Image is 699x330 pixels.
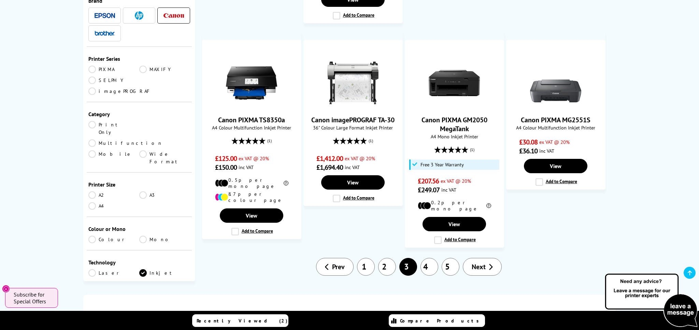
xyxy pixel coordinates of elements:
[409,133,500,140] span: A4 Mono Inkjet Printer
[530,103,581,110] a: Canon PIXMA MG2551S
[441,178,471,184] span: ex VAT @ 20%
[357,258,375,276] a: 1
[441,187,456,193] span: inc VAT
[603,273,699,329] img: Open Live Chat window
[226,57,277,109] img: Canon PIXMA TS8350a
[345,155,375,162] span: ex VAT @ 20%
[226,103,277,110] a: Canon PIXMA TS8350a
[139,269,190,277] a: Inkjet
[536,178,577,186] label: Add to Compare
[215,191,288,203] li: 8.7p per colour page
[434,236,476,244] label: Add to Compare
[88,259,190,266] div: Technology
[215,163,237,172] span: £150.00
[539,139,570,145] span: ex VAT @ 20%
[88,87,152,95] a: imagePROGRAF
[139,66,190,73] a: MAXIFY
[192,314,288,327] a: Recently Viewed (2)
[327,103,379,110] a: Canon imagePROGRAF TA-30
[239,155,269,162] span: ex VAT @ 20%
[327,57,379,109] img: Canon imagePROGRAF TA-30
[88,150,139,165] a: Mobile
[197,318,288,324] span: Recently Viewed (2)
[307,124,399,131] span: 36" Colour Large Format Inkjet Printer
[88,55,190,62] div: Printer Series
[524,159,587,173] a: View
[95,13,115,18] img: Epson
[316,258,354,276] a: Prev
[332,262,345,271] span: Prev
[530,57,581,109] img: Canon PIXMA MG2551S
[88,66,139,73] a: PIXMA
[333,195,374,202] label: Add to Compare
[389,314,485,327] a: Compare Products
[88,111,190,118] div: Category
[139,236,190,243] a: Mono
[539,148,554,154] span: inc VAT
[316,163,343,172] span: £1,694.40
[333,12,374,19] label: Add to Compare
[88,269,139,277] a: Laser
[420,162,464,167] span: Free 3 Year Warranty
[470,143,474,156] span: (1)
[369,134,373,147] span: (1)
[139,191,190,199] a: A3
[14,291,51,305] span: Subscribe for Special Offers
[463,258,502,276] a: Next
[88,225,190,232] div: Colour or Mono
[139,150,190,165] a: Wide Format
[206,124,298,131] span: A4 Colour Multifunction Inkjet Printer
[510,124,602,131] span: A4 Colour Multifunction Inkjet Printer
[231,228,273,235] label: Add to Compare
[418,177,439,185] span: £207.56
[88,236,139,243] a: Colour
[88,181,190,188] div: Printer Size
[345,164,360,170] span: inc VAT
[321,175,385,190] a: View
[88,191,139,199] a: A2
[521,115,590,124] a: Canon PIXMA MG2551S
[423,217,486,231] a: View
[400,318,483,324] span: Compare Products
[267,134,272,147] span: (1)
[429,57,480,109] img: Canon PIXMA GM2050 MegaTank
[163,13,184,18] img: Canon
[378,258,396,276] a: 2
[239,164,254,170] span: inc VAT
[519,138,538,147] span: £30.08
[418,185,440,194] span: £249.07
[163,11,184,20] a: Canon
[95,29,115,38] a: Brother
[316,154,343,163] span: £1,412.00
[2,285,10,293] button: Close
[135,11,143,20] img: HP
[215,154,237,163] span: £125.00
[220,208,283,223] a: View
[418,200,491,212] li: 0.2p per mono page
[88,77,139,84] a: SELPHY
[129,11,149,20] a: HP
[442,258,459,276] a: 5
[88,202,139,210] a: A4
[95,31,115,36] img: Brother
[215,177,288,189] li: 0.5p per mono page
[88,139,163,147] a: Multifunction
[88,121,139,136] a: Print Only
[422,115,487,133] a: Canon PIXMA GM2050 MegaTank
[95,11,115,20] a: Epson
[472,262,486,271] span: Next
[429,103,480,110] a: Canon PIXMA GM2050 MegaTank
[519,147,538,155] span: £36.10
[311,115,395,124] a: Canon imagePROGRAF TA-30
[218,115,285,124] a: Canon PIXMA TS8350a
[420,258,438,276] a: 4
